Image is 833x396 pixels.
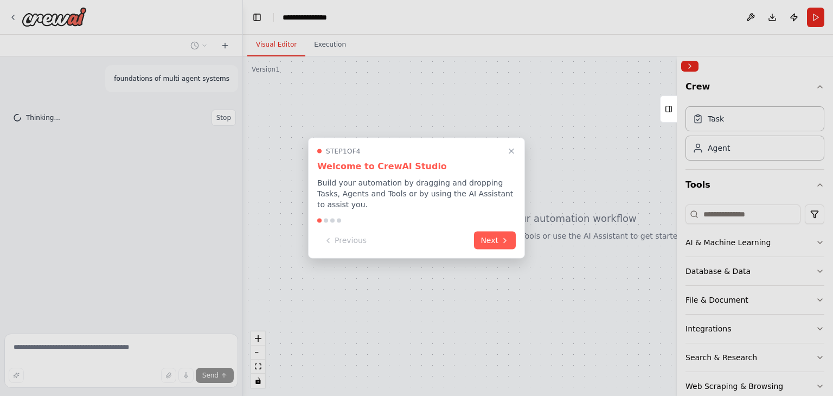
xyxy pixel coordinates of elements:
[474,232,516,250] button: Next
[326,147,361,156] span: Step 1 of 4
[505,145,518,158] button: Close walkthrough
[249,10,265,25] button: Hide left sidebar
[317,232,373,250] button: Previous
[317,160,516,173] h3: Welcome to CrewAI Studio
[317,177,516,210] p: Build your automation by dragging and dropping Tasks, Agents and Tools or by using the AI Assista...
